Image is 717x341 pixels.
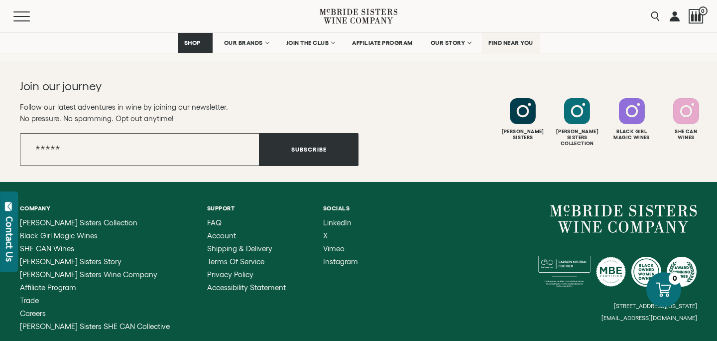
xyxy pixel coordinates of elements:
a: McBride Sisters Wine Company [20,271,170,279]
span: AFFILIATE PROGRAM [352,39,413,46]
div: [PERSON_NAME] Sisters Collection [551,129,603,147]
span: Black Girl Magic Wines [20,231,98,240]
span: 0 [699,6,708,15]
a: Accessibility Statement [207,284,286,292]
button: Mobile Menu Trigger [13,11,49,21]
p: Follow our latest adventures in wine by joining our newsletter. No pressure. No spamming. Opt out... [20,101,358,124]
a: OUR BRANDS [218,33,275,53]
span: Shipping & Delivery [207,244,272,253]
a: JOIN THE CLUB [280,33,341,53]
a: Account [207,232,286,240]
a: Shipping & Delivery [207,245,286,253]
a: McBride Sisters Collection [20,219,170,227]
a: AFFILIATE PROGRAM [346,33,419,53]
span: Careers [20,309,46,318]
a: McBride Sisters Wine Company [550,205,697,233]
span: Affiliate Program [20,283,76,292]
a: SHOP [178,33,213,53]
div: She Can Wines [660,129,712,141]
a: Follow Black Girl Magic Wines on Instagram Black GirlMagic Wines [606,98,658,141]
span: [PERSON_NAME] Sisters SHE CAN Collective [20,322,170,331]
a: Trade [20,297,170,305]
div: Black Girl Magic Wines [606,129,658,141]
a: Vimeo [323,245,358,253]
small: [STREET_ADDRESS][US_STATE] [614,303,697,309]
span: Account [207,231,236,240]
div: [PERSON_NAME] Sisters [497,129,549,141]
span: JOIN THE CLUB [286,39,329,46]
a: LinkedIn [323,219,358,227]
span: FIND NEAR YOU [488,39,533,46]
a: Terms of Service [207,258,286,266]
a: Follow SHE CAN Wines on Instagram She CanWines [660,98,712,141]
span: Privacy Policy [207,270,253,279]
span: OUR BRANDS [224,39,263,46]
a: Affiliate Program [20,284,170,292]
input: Email [20,133,259,166]
div: Contact Us [4,216,14,262]
span: Terms of Service [207,257,264,266]
span: FAQ [207,218,222,227]
a: McBride Sisters Story [20,258,170,266]
a: FAQ [207,219,286,227]
a: Follow McBride Sisters on Instagram [PERSON_NAME]Sisters [497,98,549,141]
a: Instagram [323,258,358,266]
a: SHE CAN Wines [20,245,170,253]
small: [EMAIL_ADDRESS][DOMAIN_NAME] [601,315,697,322]
a: OUR STORY [424,33,478,53]
a: Privacy Policy [207,271,286,279]
span: OUR STORY [431,39,466,46]
a: McBride Sisters SHE CAN Collective [20,323,170,331]
h2: Join our journey [20,78,325,94]
span: LinkedIn [323,218,352,227]
a: Black Girl Magic Wines [20,232,170,240]
a: Careers [20,310,170,318]
span: X [323,231,328,240]
span: [PERSON_NAME] Sisters Collection [20,218,137,227]
a: X [323,232,358,240]
span: [PERSON_NAME] Sisters Story [20,257,121,266]
div: 0 [669,272,681,285]
a: Follow McBride Sisters Collection on Instagram [PERSON_NAME] SistersCollection [551,98,603,147]
button: Subscribe [259,133,358,166]
span: Trade [20,296,39,305]
span: SHOP [184,39,201,46]
span: Vimeo [323,244,345,253]
span: SHE CAN Wines [20,244,74,253]
span: [PERSON_NAME] Sisters Wine Company [20,270,157,279]
a: FIND NEAR YOU [482,33,540,53]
